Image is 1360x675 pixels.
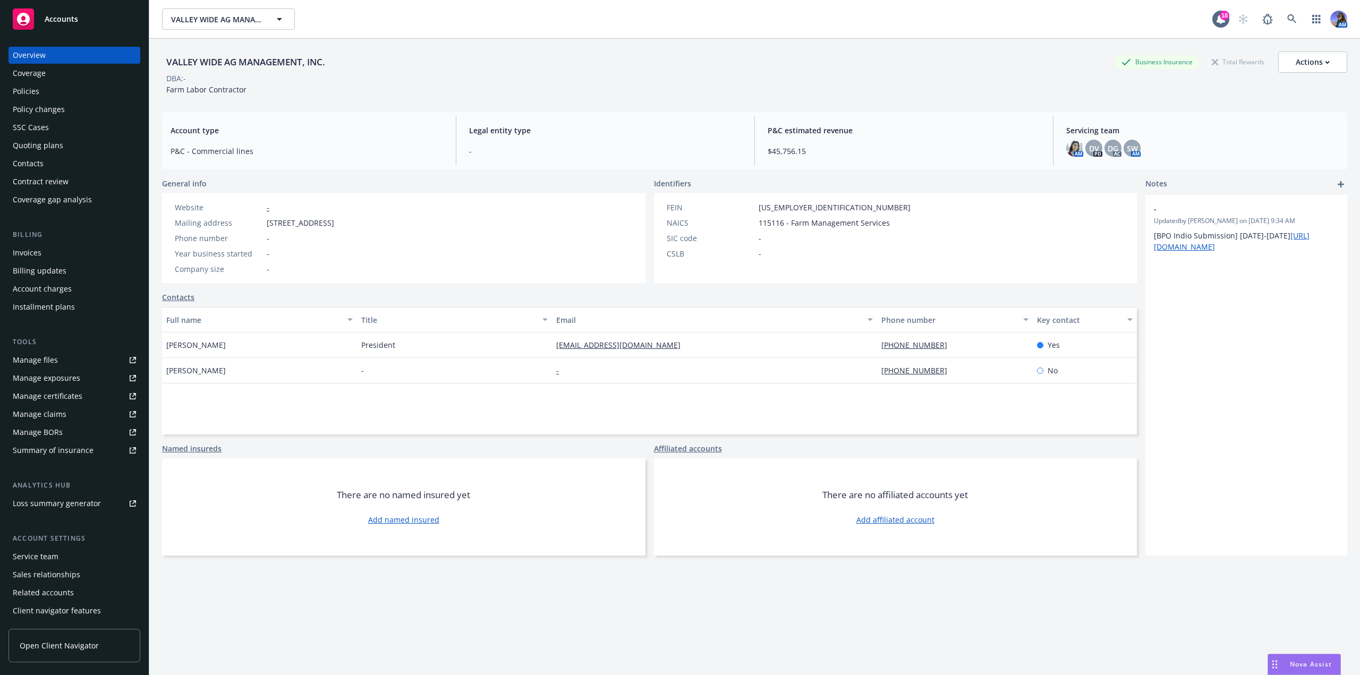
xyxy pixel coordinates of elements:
div: Invoices [13,244,41,261]
span: P&C - Commercial lines [171,146,443,157]
span: - [267,233,269,244]
span: - [469,146,742,157]
span: There are no affiliated accounts yet [822,489,968,501]
a: Policies [8,83,140,100]
a: [PHONE_NUMBER] [881,340,956,350]
span: $45,756.15 [768,146,1040,157]
div: Billing updates [13,262,66,279]
div: Manage claims [13,406,66,423]
div: Contacts [13,155,44,172]
span: VALLEY WIDE AG MANAGEMENT, INC. [171,14,263,25]
div: NAICS [667,217,754,228]
div: Manage certificates [13,388,82,405]
a: SSC Cases [8,119,140,136]
span: Nova Assist [1290,660,1332,669]
span: Updated by [PERSON_NAME] on [DATE] 9:34 AM [1154,216,1339,226]
button: Nova Assist [1268,654,1341,675]
a: Manage claims [8,406,140,423]
div: Coverage gap analysis [13,191,92,208]
div: Summary of insurance [13,442,93,459]
div: Account settings [8,533,140,544]
div: Manage BORs [13,424,63,441]
a: Contacts [162,292,194,303]
div: Phone number [175,233,262,244]
button: Key contact [1033,307,1137,332]
a: Search [1281,8,1303,30]
button: Actions [1278,52,1347,73]
span: - [267,263,269,275]
div: Billing [8,229,140,240]
div: Policy changes [13,101,65,118]
div: SIC code [667,233,754,244]
div: Related accounts [13,584,74,601]
span: No [1048,365,1058,376]
a: Named insureds [162,443,222,454]
button: Full name [162,307,357,332]
a: Summary of insurance [8,442,140,459]
a: - [556,365,567,375]
div: Phone number [881,314,1017,326]
span: Legal entity type [469,125,742,136]
div: Website [175,202,262,213]
a: Accounts [8,4,140,34]
a: Manage BORs [8,424,140,441]
div: Actions [1296,52,1330,72]
span: Accounts [45,15,78,23]
div: -Updatedby [PERSON_NAME] on [DATE] 9:34 AM[BPO Indio Submission] [DATE]-[DATE][URL][DOMAIN_NAME] [1145,195,1347,261]
button: Phone number [877,307,1033,332]
button: Email [552,307,877,332]
span: President [361,339,395,351]
div: FEIN [667,202,754,213]
div: 18 [1220,11,1229,20]
a: add [1334,178,1347,191]
div: Overview [13,47,46,64]
span: General info [162,178,207,189]
span: There are no named insured yet [337,489,470,501]
div: Sales relationships [13,566,80,583]
div: Manage exposures [13,370,80,387]
button: VALLEY WIDE AG MANAGEMENT, INC. [162,8,295,30]
a: Coverage gap analysis [8,191,140,208]
a: Client navigator features [8,602,140,619]
a: Sales relationships [8,566,140,583]
a: - [267,202,269,212]
span: [PERSON_NAME] [166,339,226,351]
div: Business Insurance [1116,55,1198,69]
span: - [1154,203,1311,215]
div: Contract review [13,173,69,190]
div: Manage files [13,352,58,369]
div: Client navigator features [13,602,101,619]
a: Billing updates [8,262,140,279]
div: Installment plans [13,298,75,315]
a: Manage certificates [8,388,140,405]
div: Company size [175,263,262,275]
a: Policy changes [8,101,140,118]
a: Contract review [8,173,140,190]
a: Account charges [8,280,140,297]
img: photo [1330,11,1347,28]
a: Add named insured [368,514,439,525]
span: Open Client Navigator [20,640,99,651]
div: Mailing address [175,217,262,228]
span: Servicing team [1066,125,1339,136]
a: Installment plans [8,298,140,315]
a: Coverage [8,65,140,82]
span: P&C estimated revenue [768,125,1040,136]
a: [EMAIL_ADDRESS][DOMAIN_NAME] [556,340,689,350]
div: Loss summary generator [13,495,101,512]
span: Farm Labor Contractor [166,84,246,95]
a: Report a Bug [1257,8,1278,30]
span: SW [1127,143,1138,154]
span: DG [1108,143,1118,154]
span: - [361,365,364,376]
span: Account type [171,125,443,136]
span: [PERSON_NAME] [166,365,226,376]
span: [US_EMPLOYER_IDENTIFICATION_NUMBER] [759,202,911,213]
a: [PHONE_NUMBER] [881,365,956,375]
img: photo [1066,140,1083,157]
div: Year business started [175,248,262,259]
span: Notes [1145,178,1167,191]
div: Coverage [13,65,46,82]
a: Quoting plans [8,137,140,154]
div: Policies [13,83,39,100]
